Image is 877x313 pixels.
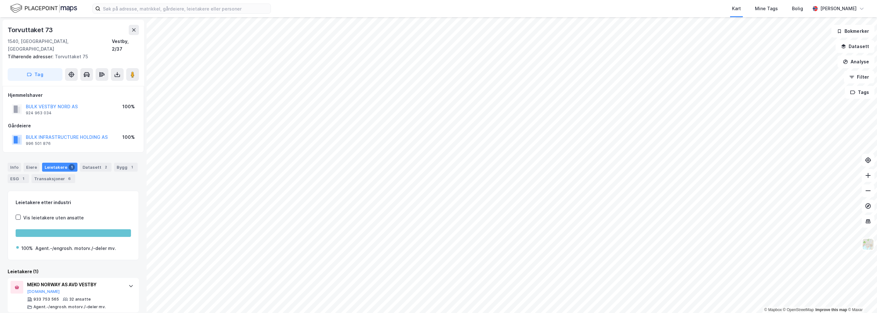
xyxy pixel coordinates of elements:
img: logo.f888ab2527a4732fd821a326f86c7f29.svg [10,3,77,14]
a: Improve this map [815,308,847,312]
div: Info [8,163,21,172]
div: 100% [21,245,33,252]
input: Søk på adresse, matrikkel, gårdeiere, leietakere eller personer [100,4,271,13]
div: Transaksjoner [32,174,75,183]
div: 1540, [GEOGRAPHIC_DATA], [GEOGRAPHIC_DATA] [8,38,112,53]
div: 924 963 034 [26,110,52,116]
div: 100% [122,103,135,110]
div: Kart [732,5,741,12]
div: Mine Tags [755,5,778,12]
div: Bygg [114,163,138,172]
div: Eiere [24,163,40,172]
div: Datasett [80,163,112,172]
button: Analyse [837,55,874,68]
div: Leietakere [42,163,77,172]
div: MEKO NORWAY AS AVD VESTBY [27,281,122,288]
button: Filter [844,71,874,83]
div: Hjemmelshaver [8,91,139,99]
button: Datasett [836,40,874,53]
div: Agent.-/engrosh. motorv./-deler mv. [33,304,106,309]
div: Leietakere (1) [8,268,139,275]
iframe: Chat Widget [845,282,877,313]
div: [PERSON_NAME] [820,5,857,12]
button: Bokmerker [831,25,874,38]
div: Torvuttaket 75 [8,53,134,60]
div: 100% [122,133,135,141]
div: 996 501 876 [26,141,51,146]
div: Leietakere etter industri [16,199,131,206]
div: 933 753 565 [33,297,59,302]
div: 6 [66,175,73,182]
div: 1 [69,164,75,170]
div: Bolig [792,5,803,12]
div: ESG [8,174,29,183]
button: Tags [845,86,874,99]
div: Vestby, 2/37 [112,38,139,53]
button: Tag [8,68,62,81]
div: Agent.-/engrosh. motorv./-deler mv. [35,245,116,252]
span: Tilhørende adresser: [8,54,55,59]
a: OpenStreetMap [783,308,814,312]
div: Vis leietakere uten ansatte [23,214,84,222]
div: Kontrollprogram for chat [845,282,877,313]
a: Mapbox [764,308,782,312]
div: Torvuttaket 73 [8,25,54,35]
div: 1 [20,175,26,182]
div: 32 ansatte [69,297,91,302]
div: Gårdeiere [8,122,139,130]
img: Z [862,238,874,250]
div: 1 [129,164,135,170]
button: [DOMAIN_NAME] [27,289,60,294]
div: 2 [103,164,109,170]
